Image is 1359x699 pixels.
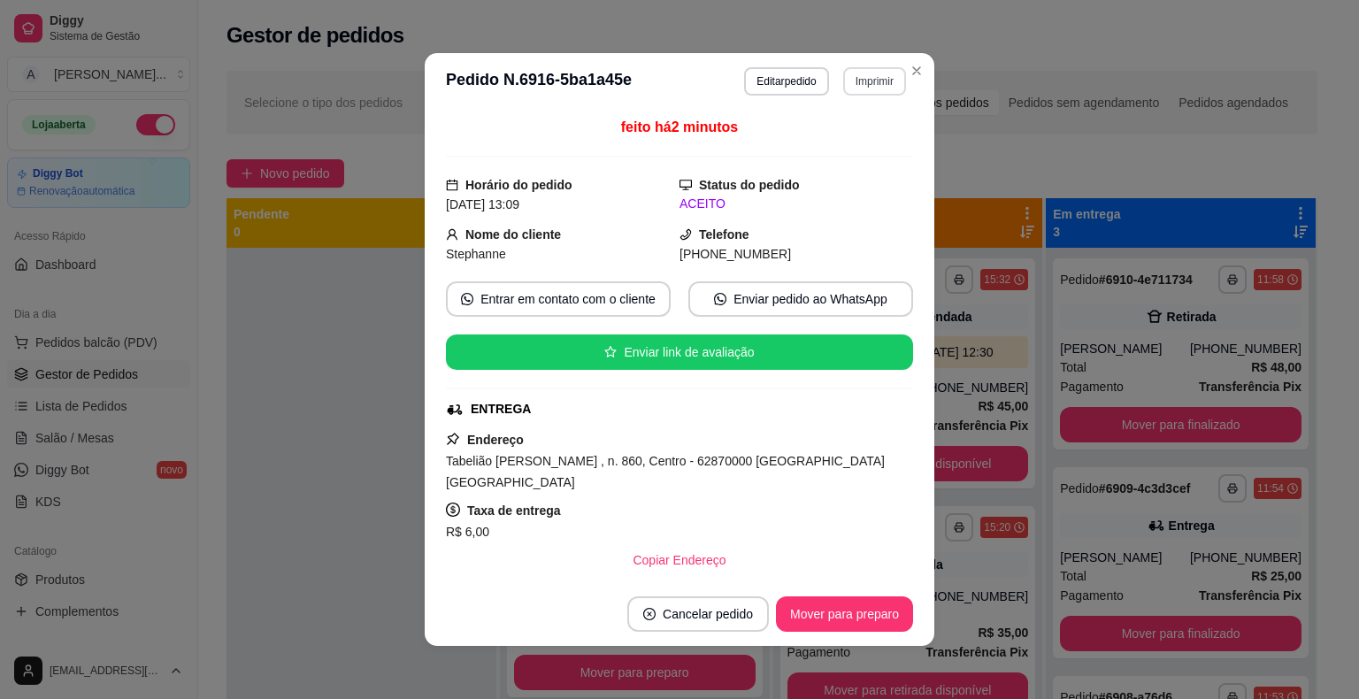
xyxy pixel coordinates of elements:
span: close-circle [643,608,656,620]
strong: Endereço [467,433,524,447]
button: Imprimir [843,67,906,96]
span: feito há 2 minutos [621,119,738,134]
button: Mover para preparo [776,596,913,632]
span: star [604,346,617,358]
span: Tabelião [PERSON_NAME] , n. 860, Centro - 62870000 [GEOGRAPHIC_DATA] [GEOGRAPHIC_DATA] [446,454,885,489]
button: Close [902,57,931,85]
strong: Status do pedido [699,178,800,192]
span: phone [679,228,692,241]
button: starEnviar link de avaliação [446,334,913,370]
span: desktop [679,179,692,191]
span: [PHONE_NUMBER] [679,247,791,261]
span: R$ 6,00 [446,525,489,539]
span: whats-app [461,293,473,305]
div: ENTREGA [471,400,531,419]
span: dollar [446,503,460,517]
button: close-circleCancelar pedido [627,596,769,632]
div: ACEITO [679,195,913,213]
strong: Nome do cliente [465,227,561,242]
strong: Horário do pedido [465,178,572,192]
span: whats-app [714,293,726,305]
button: Editarpedido [744,67,828,96]
span: [DATE] 13:09 [446,197,519,211]
span: calendar [446,179,458,191]
button: Copiar Endereço [618,542,740,578]
strong: Taxa de entrega [467,503,561,518]
h3: Pedido N. 6916-5ba1a45e [446,67,632,96]
button: whats-appEnviar pedido ao WhatsApp [688,281,913,317]
span: pushpin [446,432,460,446]
button: whats-appEntrar em contato com o cliente [446,281,671,317]
strong: Telefone [699,227,749,242]
span: Stephanne [446,247,506,261]
span: user [446,228,458,241]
